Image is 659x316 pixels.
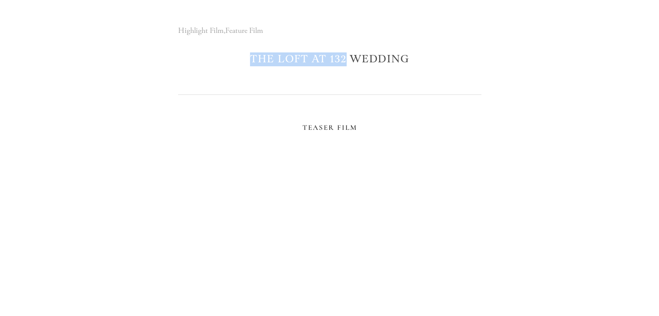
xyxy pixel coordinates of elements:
a: Feature Film [225,26,263,35]
h2: The Loft at 132 Wedding [178,53,481,66]
span: , [178,26,263,35]
a: Highlight Film [178,26,224,35]
h3: Teaser Film [178,123,481,132]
